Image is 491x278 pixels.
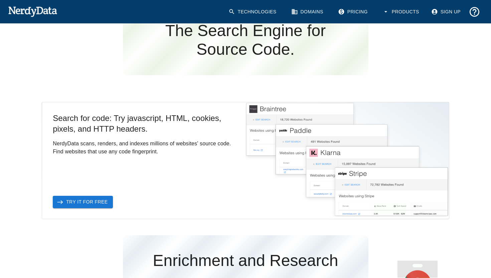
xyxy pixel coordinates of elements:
button: Support and Documentation [466,3,483,20]
a: Sign Up [427,3,466,20]
h3: The Search Engine for Source Code. [123,5,368,75]
img: NerdyData.com [8,5,57,18]
a: Try It For Free [53,196,113,208]
a: Pricing [334,3,373,20]
p: NerdyData scans, renders, and indexes millions of websites' source code. Find websites that use a... [53,140,235,156]
a: Domains [287,3,329,20]
img: Example images of various payment provider reports and their total results [246,102,449,217]
h5: Search for code: Try javascript, HTML, cookies, pixels, and HTTP headers. [53,113,235,134]
a: Technologies [224,3,282,20]
button: Products [378,3,425,20]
